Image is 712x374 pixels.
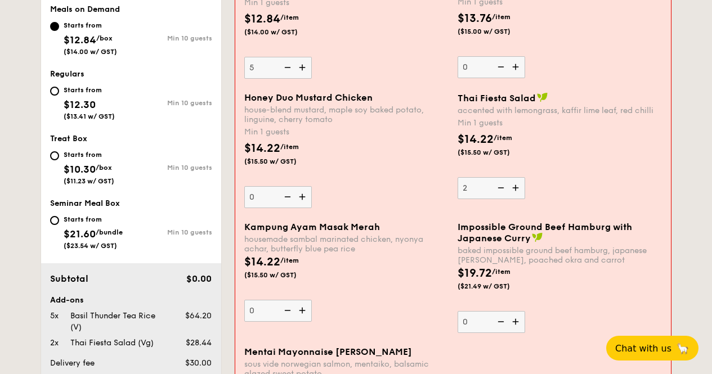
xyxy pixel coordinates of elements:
input: Starts from$12.84/box($14.00 w/ GST)Min 10 guests [50,22,59,31]
span: /item [280,13,299,21]
div: Starts from [64,21,117,30]
span: $14.22 [458,133,494,146]
div: Starts from [64,150,114,159]
div: Thai Fiesta Salad (Vg) [66,337,168,349]
span: /item [494,134,512,142]
span: ($21.49 w/ GST) [458,282,534,291]
div: Basil Thunder Tea Rice (V) [66,310,168,333]
img: icon-add.58712e84.svg [508,177,525,199]
span: /box [96,164,112,172]
span: Seminar Meal Box [50,199,120,208]
span: ($11.23 w/ GST) [64,177,114,185]
span: ($15.50 w/ GST) [458,148,534,157]
div: housemade sambal marinated chicken, nyonya achar, butterfly blue pea rice [244,235,449,254]
img: icon-reduce.1d2dbef1.svg [278,300,295,321]
img: icon-reduce.1d2dbef1.svg [491,311,508,332]
span: $12.30 [64,98,96,111]
img: icon-add.58712e84.svg [508,311,525,332]
div: Starts from [64,85,115,94]
div: 2x [46,337,66,349]
img: icon-vegan.f8ff3823.svg [537,92,548,102]
span: Regulars [50,69,84,79]
span: ($14.00 w/ GST) [64,48,117,56]
span: Kampung Ayam Masak Merah [244,222,380,232]
div: baked impossible ground beef hamburg, japanese [PERSON_NAME], poached okra and carrot [458,246,662,265]
img: icon-add.58712e84.svg [295,57,312,78]
span: ($15.50 w/ GST) [244,157,321,166]
span: $10.30 [64,163,96,175]
span: ($15.00 w/ GST) [458,27,534,36]
span: $14.22 [244,142,280,155]
input: Basil Thunder Tea Ricebasil scented multigrain rice, braised celery mushroom cabbage, hanjuku egg... [244,57,312,79]
img: icon-add.58712e84.svg [295,186,312,208]
span: ($14.00 w/ GST) [244,28,321,37]
input: Honey Duo Mustard Chickenhouse-blend mustard, maple soy baked potato, linguine, cherry tomatoMin ... [244,186,312,208]
span: Subtotal [50,273,88,284]
span: $13.76 [458,12,492,25]
span: Delivery fee [50,358,95,368]
input: Starts from$12.30($13.41 w/ GST)Min 10 guests [50,87,59,96]
input: Thai Fiesta Saladaccented with lemongrass, kaffir lime leaf, red chilliMin 1 guests$14.22/item($1... [458,177,525,199]
img: icon-reduce.1d2dbef1.svg [491,177,508,199]
span: /item [280,143,299,151]
div: Min 10 guests [131,34,212,42]
div: Starts from [64,215,123,224]
span: Treat Box [50,134,87,143]
span: $21.60 [64,228,96,240]
div: Min 1 guests [458,118,662,129]
span: $14.22 [244,255,280,269]
span: $64.20 [185,311,212,321]
span: $19.72 [458,267,492,280]
div: Add-ons [50,295,212,306]
span: Chat with us [615,343,671,354]
div: Min 1 guests [244,127,449,138]
img: icon-reduce.1d2dbef1.svg [278,186,295,208]
span: /bundle [96,228,123,236]
div: Min 10 guests [131,228,212,236]
input: Impossible Ground Beef Hamburg with Japanese Currybaked impossible ground beef hamburg, japanese ... [458,311,525,333]
span: ($23.54 w/ GST) [64,242,117,250]
div: house-blend mustard, maple soy baked potato, linguine, cherry tomato [244,105,449,124]
span: $12.84 [244,12,280,26]
span: /item [492,13,511,21]
div: 5x [46,310,66,322]
span: Thai Fiesta Salad [458,93,536,103]
span: Honey Duo Mustard Chicken [244,92,373,103]
span: /item [280,256,299,264]
span: Mentai Mayonnaise [PERSON_NAME] [244,346,412,357]
img: icon-add.58712e84.svg [508,56,525,78]
span: $30.00 [185,358,212,368]
input: Starts from$21.60/bundle($23.54 w/ GST)Min 10 guests [50,216,59,225]
span: ($13.41 w/ GST) [64,112,115,120]
input: Starts from$10.30/box($11.23 w/ GST)Min 10 guests [50,151,59,160]
span: 🦙 [676,342,689,355]
div: Min 10 guests [131,99,212,107]
div: accented with lemongrass, kaffir lime leaf, red chilli [458,106,662,115]
span: $0.00 [186,273,212,284]
img: icon-reduce.1d2dbef1.svg [491,56,508,78]
button: Chat with us🦙 [606,336,698,361]
input: Kampung Ayam Masak Merahhousemade sambal marinated chicken, nyonya achar, butterfly blue pea rice... [244,300,312,322]
img: icon-reduce.1d2dbef1.svg [278,57,295,78]
span: Meals on Demand [50,4,120,14]
span: $12.84 [64,34,96,46]
span: $28.44 [186,338,212,348]
span: ($15.50 w/ GST) [244,271,321,280]
span: /item [492,268,511,276]
span: Impossible Ground Beef Hamburg with Japanese Curry [458,222,632,244]
input: Grilled Farm Fresh Chickenindian inspired cajun chicken, housmade pesto, spiced black riceMin 1 g... [458,56,525,78]
img: icon-add.58712e84.svg [295,300,312,321]
span: /box [96,34,113,42]
div: Min 10 guests [131,164,212,172]
img: icon-vegan.f8ff3823.svg [532,232,543,242]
